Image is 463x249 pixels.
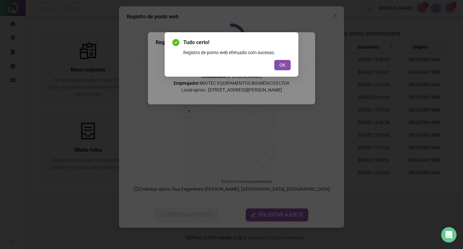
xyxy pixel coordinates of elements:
div: Open Intercom Messenger [441,227,457,243]
button: OK [274,60,291,70]
span: OK [279,62,286,69]
div: Registro de ponto web efetuado com sucesso. [183,49,291,56]
span: Tudo certo! [183,39,291,46]
span: check-circle [172,39,179,46]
